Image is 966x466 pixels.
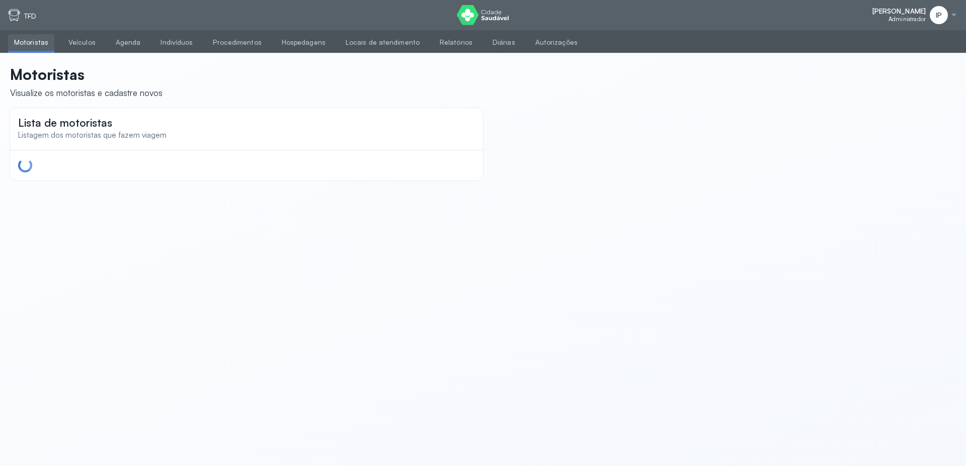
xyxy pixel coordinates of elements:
a: Diárias [487,34,521,51]
a: Relatórios [434,34,478,51]
img: logo do Cidade Saudável [457,5,509,25]
p: Motoristas [10,65,163,83]
span: Administrador [889,16,926,23]
a: Locais de atendimento [340,34,426,51]
a: Autorizações [529,34,584,51]
a: Indivíduos [154,34,199,51]
span: Lista de motoristas [18,116,112,129]
span: Listagem dos motoristas que fazem viagem [18,130,167,140]
a: Hospedagens [276,34,332,51]
div: Visualize os motoristas e cadastre novos [10,87,163,98]
span: [PERSON_NAME] [872,7,926,16]
p: TFD [24,12,36,21]
a: Agenda [110,34,147,51]
img: tfd.svg [8,9,20,21]
a: Motoristas [8,34,54,51]
a: Procedimentos [207,34,267,51]
span: IP [936,11,942,20]
a: Veículos [62,34,102,51]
